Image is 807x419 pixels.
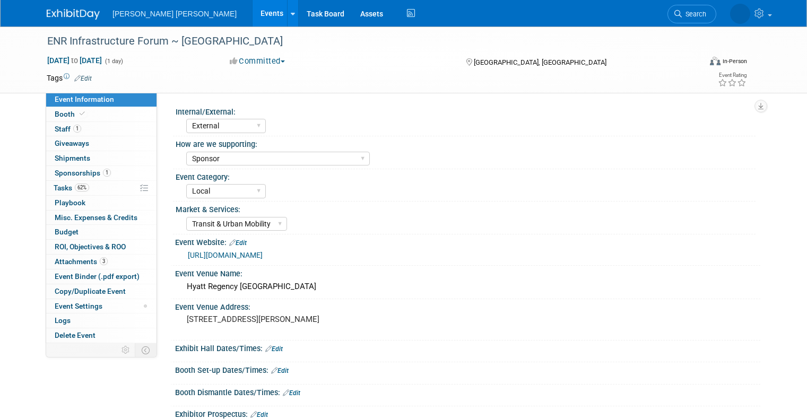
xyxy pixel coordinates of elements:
[176,169,756,182] div: Event Category:
[175,266,760,279] div: Event Venue Name:
[70,56,80,65] span: to
[55,139,89,147] span: Giveaways
[46,255,157,269] a: Attachments3
[55,169,111,177] span: Sponsorships
[46,196,157,210] a: Playbook
[175,234,760,248] div: Event Website:
[47,9,100,20] img: ExhibitDay
[46,328,157,343] a: Delete Event
[55,242,126,251] span: ROI, Objectives & ROO
[644,55,747,71] div: Event Format
[46,166,157,180] a: Sponsorships1
[55,213,137,222] span: Misc. Expenses & Credits
[667,5,716,23] a: Search
[176,202,756,215] div: Market & Services:
[46,122,157,136] a: Staff1
[55,125,81,133] span: Staff
[135,343,157,357] td: Toggle Event Tabs
[46,136,157,151] a: Giveaways
[46,211,157,225] a: Misc. Expenses & Credits
[104,58,123,65] span: (1 day)
[250,411,268,418] a: Edit
[112,10,237,18] span: [PERSON_NAME] [PERSON_NAME]
[46,151,157,165] a: Shipments
[73,125,81,133] span: 1
[46,313,157,328] a: Logs
[75,184,89,191] span: 62%
[730,4,750,24] img: Kelly Graber
[265,345,283,353] a: Edit
[47,56,102,65] span: [DATE] [DATE]
[55,257,108,266] span: Attachments
[55,302,102,310] span: Event Settings
[46,284,157,299] a: Copy/Duplicate Event
[187,315,407,324] pre: [STREET_ADDRESS][PERSON_NAME]
[188,251,263,259] a: [URL][DOMAIN_NAME]
[474,58,606,66] span: [GEOGRAPHIC_DATA], [GEOGRAPHIC_DATA]
[682,10,706,18] span: Search
[55,287,126,295] span: Copy/Duplicate Event
[144,304,147,308] span: Modified Layout
[55,95,114,103] span: Event Information
[176,104,756,117] div: Internal/External:
[46,269,157,284] a: Event Binder (.pdf export)
[55,198,85,207] span: Playbook
[55,272,140,281] span: Event Binder (.pdf export)
[722,57,747,65] div: In-Person
[175,385,760,398] div: Booth Dismantle Dates/Times:
[44,32,688,51] div: ENR Infrastructure Forum ~ [GEOGRAPHIC_DATA]
[176,136,756,150] div: How are we supporting:
[183,278,752,295] div: Hyatt Regency [GEOGRAPHIC_DATA]
[46,225,157,239] a: Budget
[710,57,721,65] img: Format-Inperson.png
[46,181,157,195] a: Tasks62%
[46,240,157,254] a: ROI, Objectives & ROO
[46,299,157,313] a: Event Settings
[74,75,92,82] a: Edit
[100,257,108,265] span: 3
[229,239,247,247] a: Edit
[47,73,92,83] td: Tags
[718,73,747,78] div: Event Rating
[55,154,90,162] span: Shipments
[46,92,157,107] a: Event Information
[175,341,760,354] div: Exhibit Hall Dates/Times:
[55,331,96,339] span: Delete Event
[54,184,89,192] span: Tasks
[55,316,71,325] span: Logs
[226,56,289,67] button: Committed
[46,107,157,121] a: Booth
[175,362,760,376] div: Booth Set-up Dates/Times:
[117,343,135,357] td: Personalize Event Tab Strip
[55,228,79,236] span: Budget
[55,110,87,118] span: Booth
[80,111,85,117] i: Booth reservation complete
[103,169,111,177] span: 1
[271,367,289,374] a: Edit
[175,299,760,312] div: Event Venue Address:
[283,389,300,397] a: Edit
